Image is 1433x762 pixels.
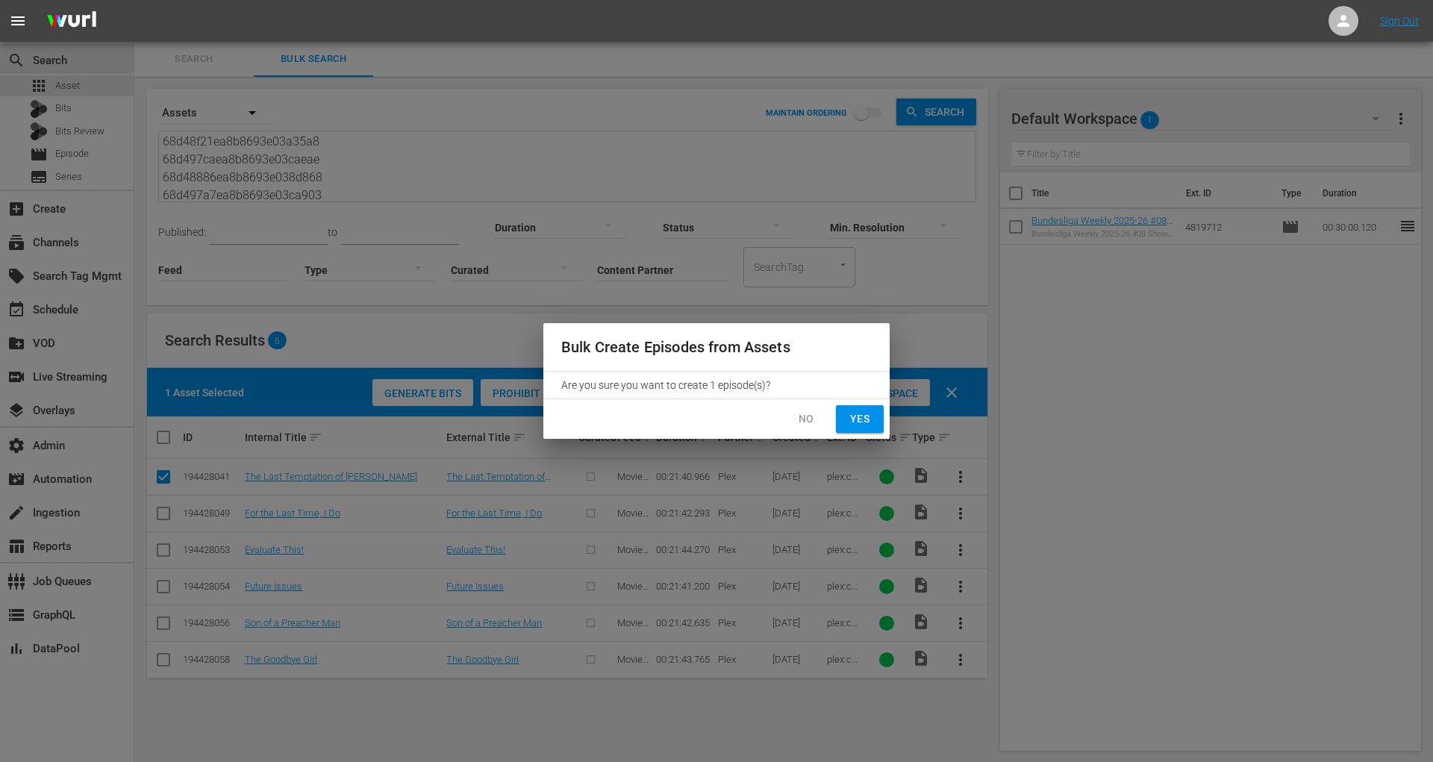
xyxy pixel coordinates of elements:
button: No [782,405,830,433]
button: Yes [836,405,884,433]
div: Are you sure you want to create 1 episode(s)? [543,372,890,399]
img: ans4CAIJ8jUAAAAAAAAAAAAAAAAAAAAAAAAgQb4GAAAAAAAAAAAAAAAAAAAAAAAAJMjXAAAAAAAAAAAAAAAAAAAAAAAAgAT5G... [36,4,107,39]
span: Yes [848,410,872,428]
span: menu [9,12,27,30]
h2: Bulk Create Episodes from Assets [561,335,872,359]
a: Sign Out [1380,15,1419,27]
span: No [794,410,818,428]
